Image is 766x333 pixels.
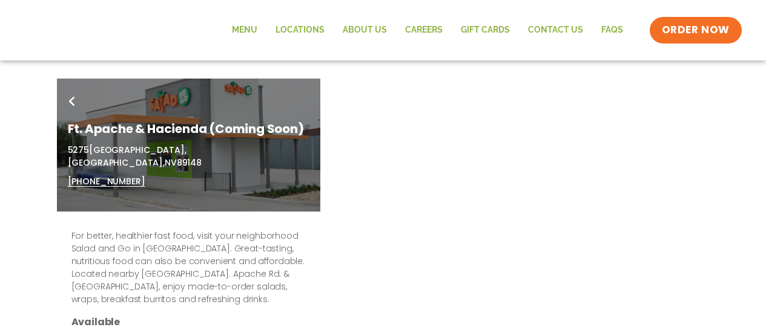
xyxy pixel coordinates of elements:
nav: Menu [223,16,632,44]
a: Locations [266,16,334,44]
img: new-SAG-logo-768×292 [24,6,206,54]
a: FAQs [592,16,632,44]
a: ORDER NOW [650,17,742,44]
h1: Ft. Apache & Hacienda (Coming Soon) [68,120,309,138]
a: About Us [334,16,396,44]
h3: Available [71,315,306,328]
a: Menu [223,16,266,44]
span: NV [165,157,177,169]
p: For better, healthier fast food, visit your neighborhood Salad and Go in [GEOGRAPHIC_DATA]. Great... [71,230,306,306]
a: [PHONE_NUMBER] [68,175,145,188]
span: 5275 [68,144,89,156]
span: ORDER NOW [662,23,730,37]
span: [GEOGRAPHIC_DATA], [89,144,186,156]
a: GIFT CARDS [452,16,519,44]
span: [GEOGRAPHIC_DATA], [68,157,165,169]
a: Contact Us [519,16,592,44]
span: 89148 [177,157,202,169]
a: Careers [396,16,452,44]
